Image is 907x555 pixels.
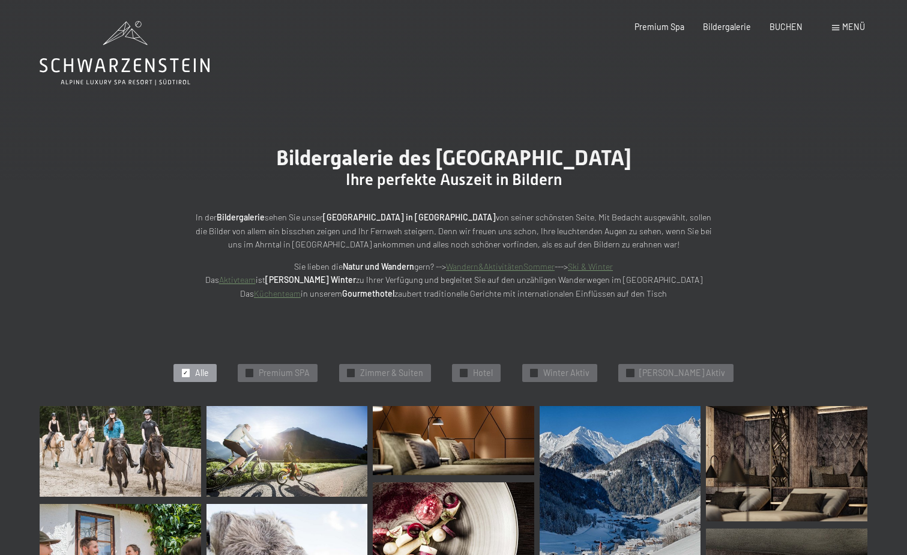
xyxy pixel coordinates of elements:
[706,406,867,521] img: Bildergalerie
[276,145,631,170] span: Bildergalerie des [GEOGRAPHIC_DATA]
[342,288,394,299] strong: Gourmethotel
[628,369,633,377] span: ✓
[183,369,188,377] span: ✓
[842,22,865,32] span: Menü
[634,22,684,32] a: Premium Spa
[323,212,496,222] strong: [GEOGRAPHIC_DATA] in [GEOGRAPHIC_DATA]
[265,274,356,285] strong: [PERSON_NAME] Winter
[259,367,310,379] span: Premium SPA
[190,211,718,252] p: In der sehen Sie unser von seiner schönsten Seite. Mit Bedacht ausgewählt, sollen die Bilder von ...
[247,369,252,377] span: ✓
[373,406,534,475] img: Bildergalerie
[348,369,353,377] span: ✓
[639,367,725,379] span: [PERSON_NAME] Aktiv
[360,367,423,379] span: Zimmer & Suiten
[446,261,555,271] a: Wandern&AktivitätenSommer
[254,288,301,299] a: Küchenteam
[206,406,368,497] img: Bildergalerie
[543,367,589,379] span: Winter Aktiv
[219,274,256,285] a: Aktivteam
[195,367,209,379] span: Alle
[40,406,201,497] img: Bildergalerie
[568,261,613,271] a: Ski & Winter
[346,171,562,189] span: Ihre perfekte Auszeit in Bildern
[462,369,466,377] span: ✓
[703,22,751,32] a: Bildergalerie
[343,261,414,271] strong: Natur und Wandern
[531,369,536,377] span: ✓
[190,260,718,301] p: Sie lieben die gern? --> ---> Das ist zu Ihrer Verfügung und begleitet Sie auf den unzähligen Wan...
[217,212,265,222] strong: Bildergalerie
[770,22,803,32] a: BUCHEN
[473,367,493,379] span: Hotel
